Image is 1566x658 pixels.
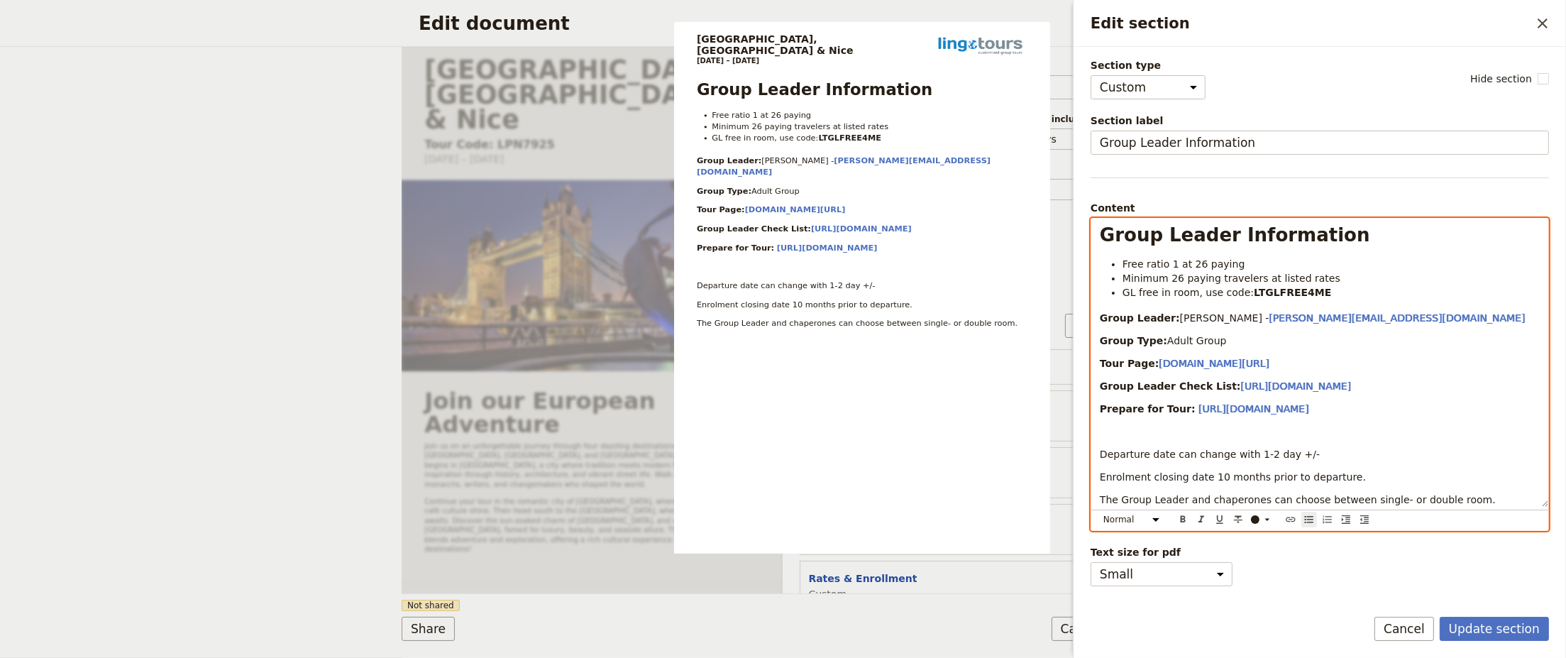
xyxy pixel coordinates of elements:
span: Minimum 26 paying travelers at listed rates [1123,273,1340,284]
select: Text size for pdf [1091,562,1233,586]
button: Add section [1065,314,1154,338]
strong: Group Type: [1100,335,1167,346]
span: Departure date can change with 1-2 day +/- [697,280,875,290]
span: Enrolment closing date 10 months prior to departure. [1100,471,1366,483]
button: Numbered list [1320,512,1335,527]
span: GL free in room, use code: [712,133,818,142]
div: ​ [1250,514,1278,525]
button: Bulleted list [1301,512,1317,527]
button: Increase indent [1338,512,1354,527]
strong: LTGLFREE4ME [1254,287,1331,298]
a: [PERSON_NAME][EMAIL_ADDRESS][DOMAIN_NAME] [697,155,991,176]
button: Format bold [1175,512,1191,527]
button: Share [402,617,455,641]
span: Custom [809,587,917,601]
strong: Group Leader Check List: [1100,380,1241,392]
a: [URL][DOMAIN_NAME] [1241,380,1352,392]
span: Free ratio 1 at 26 paying [1123,258,1245,270]
button: Rates & Enrollment [809,571,917,586]
span: [PERSON_NAME] - [1180,312,1269,324]
h2: Edit section [1091,13,1531,34]
span: Hide section [1470,72,1532,86]
span: Free ratio 1 at 26 paying [712,110,811,119]
img: Lingo Tours logo [933,33,1027,58]
span: Adult Group [751,186,800,195]
button: Format italic [1193,512,1209,527]
span: The Group Leader and chaperones can choose between single- or double room. [1100,494,1496,505]
strong: LTGLFREE4ME [818,133,881,142]
span: The Group Leader and chaperones can choose between single- or double room. [697,319,1018,328]
strong: Group Type: [697,186,751,195]
strong: Prepare for Tour: [697,243,774,252]
button: Format underline [1212,512,1228,527]
span: Section label [1091,114,1549,128]
span: Enrolment closing date 10 months prior to departure. [697,300,912,309]
span: Departure date can change with 1-2 day +/- [1100,449,1320,460]
a: [DOMAIN_NAME][URL] [744,205,845,214]
span: Not shared [402,600,460,611]
div: Content [1091,201,1549,215]
h1: [GEOGRAPHIC_DATA],​ [GEOGRAPHIC_DATA] & Nice [697,33,910,56]
button: Cancel [1374,617,1434,641]
a: [DOMAIN_NAME][URL] [1159,358,1270,369]
h2: Edit document [419,13,1126,34]
span: [DATE] – [DATE] [697,57,759,65]
strong: Tour Page: [1100,358,1159,369]
button: Update section [1440,617,1549,641]
input: Section label [1091,131,1549,155]
button: Close drawer [1531,11,1555,35]
strong: Prepare for Tour: [1100,403,1196,415]
button: Insert link [1283,512,1298,527]
a: [URL][DOMAIN_NAME] [1198,403,1309,415]
strong: Tour Page: [697,205,745,214]
span: Text size for pdf [1091,545,1549,559]
strong: Group Leader: [697,155,761,165]
a: [PERSON_NAME][EMAIL_ADDRESS][DOMAIN_NAME] [1269,312,1526,324]
span: Group Leader Information [697,79,932,99]
span: Section type [1091,58,1206,72]
a: [URL][DOMAIN_NAME] [776,243,877,252]
span: Adult Group [1167,335,1227,346]
button: Decrease indent [1357,512,1372,527]
strong: Group Leader Check List: [697,224,811,233]
span: Group Leader Information [1100,224,1370,246]
span: [PERSON_NAME] - [761,155,834,165]
button: ​ [1247,512,1276,527]
button: Format strikethrough [1230,512,1246,527]
span: Minimum 26 paying travelers at listed rates [712,121,888,131]
strong: Group Leader: [1100,312,1180,324]
button: Cancel [1052,617,1111,641]
select: Section type [1091,75,1206,99]
span: GL free in room, use code: [1123,287,1254,298]
a: [URL][DOMAIN_NAME] [811,224,912,233]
